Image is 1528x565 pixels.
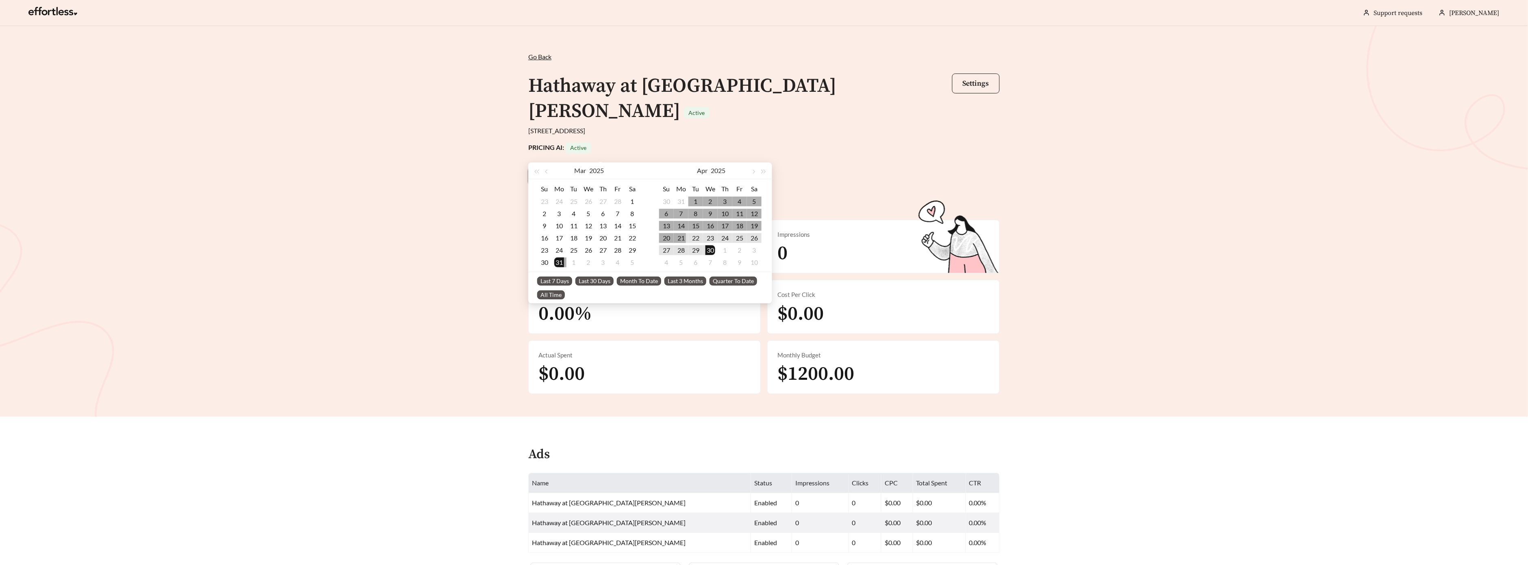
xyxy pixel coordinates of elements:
td: 2025-03-04 [566,208,581,220]
span: Last 30 Days [575,277,614,286]
td: 2025-04-28 [674,244,688,256]
div: 8 [720,258,730,267]
td: 2025-04-22 [688,232,703,244]
td: 0.00% [966,493,1000,513]
div: 9 [540,221,549,231]
td: 2025-03-02 [537,208,552,220]
td: 2025-03-20 [596,232,610,244]
td: 2025-04-15 [688,220,703,232]
td: 2025-04-02 [581,256,596,268]
td: 2025-03-21 [610,232,625,244]
div: 28 [613,245,623,255]
td: $0.00 [881,533,913,553]
td: 2025-03-23 [537,244,552,256]
th: Sa [625,182,640,195]
div: 1 [720,245,730,255]
td: 2025-04-04 [732,195,747,208]
td: 2025-03-19 [581,232,596,244]
div: 21 [613,233,623,243]
td: 2025-03-05 [581,208,596,220]
div: Cost Per Click [777,290,990,299]
td: 2025-04-05 [625,256,640,268]
div: 2 [540,209,549,219]
td: $0.00 [881,493,913,513]
td: 2025-03-08 [625,208,640,220]
td: 2025-03-25 [566,244,581,256]
div: 5 [749,197,759,206]
div: 18 [569,233,579,243]
th: Fr [610,182,625,195]
span: Go Back [528,53,551,61]
button: 2025 [589,162,604,179]
div: Impressions [777,230,990,239]
td: $0.00 [913,513,966,533]
td: 2025-05-02 [732,244,747,256]
div: 27 [598,245,608,255]
span: CTR [969,479,981,487]
h4: Ads [528,448,550,462]
div: 20 [662,233,671,243]
th: We [581,182,596,195]
div: 25 [735,233,744,243]
td: 2025-02-26 [581,195,596,208]
td: 2025-05-03 [747,244,762,256]
div: 18 [735,221,744,231]
td: 0 [849,513,881,533]
div: 8 [627,209,637,219]
div: 30 [705,245,715,255]
div: 1 [627,197,637,206]
td: 0 [849,493,881,513]
th: Total Spent [913,473,966,493]
td: 2025-04-30 [703,244,718,256]
div: 2 [584,258,593,267]
td: 2025-03-09 [537,220,552,232]
div: 10 [554,221,564,231]
div: 3 [749,245,759,255]
div: 13 [598,221,608,231]
td: 2025-03-03 [552,208,566,220]
td: 2025-04-26 [747,232,762,244]
button: Settings [952,74,1000,93]
span: $0.00 [777,302,824,326]
td: 2025-03-26 [581,244,596,256]
div: 3 [554,209,564,219]
td: 2025-03-10 [552,220,566,232]
td: 2025-05-06 [688,256,703,268]
div: 30 [662,197,671,206]
td: 2025-04-13 [659,220,674,232]
div: 6 [662,209,671,219]
td: 2025-04-04 [610,256,625,268]
td: 2025-03-14 [610,220,625,232]
span: Active [570,144,586,151]
span: Hathaway at [GEOGRAPHIC_DATA][PERSON_NAME] [532,539,686,546]
td: 2025-04-01 [688,195,703,208]
div: 1 [691,197,701,206]
div: 22 [627,233,637,243]
div: 2 [735,245,744,255]
div: 30 [540,258,549,267]
span: Month To Date [617,277,661,286]
span: enabled [754,539,777,546]
span: Hathaway at [GEOGRAPHIC_DATA][PERSON_NAME] [532,519,686,526]
td: 2025-05-07 [703,256,718,268]
td: 0 [792,513,849,533]
div: 23 [705,233,715,243]
td: 2025-03-15 [625,220,640,232]
div: 20 [598,233,608,243]
button: Apr [697,162,708,179]
td: 2025-04-12 [747,208,762,220]
div: 22 [691,233,701,243]
td: 2025-03-16 [537,232,552,244]
div: 24 [554,245,564,255]
span: enabled [754,499,777,507]
div: 12 [749,209,759,219]
td: $0.00 [881,513,913,533]
span: [PERSON_NAME] [1450,9,1500,17]
td: 2025-04-25 [732,232,747,244]
td: 2025-03-12 [581,220,596,232]
div: 15 [691,221,701,231]
th: Clicks [849,473,881,493]
td: 2025-04-07 [674,208,688,220]
div: 17 [720,221,730,231]
div: 9 [705,209,715,219]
